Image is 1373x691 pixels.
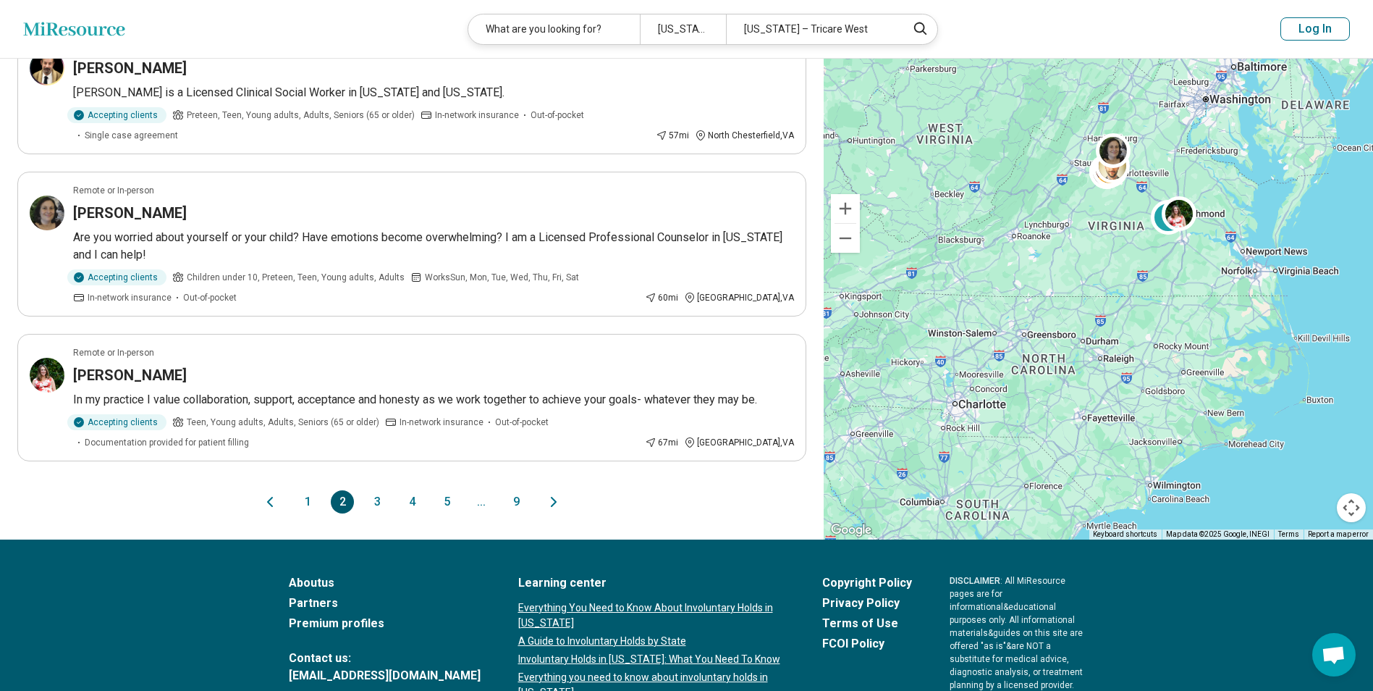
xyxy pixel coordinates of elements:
a: Copyright Policy [822,574,912,592]
span: ... [470,490,493,514]
span: Contact us: [289,650,481,667]
p: Remote or In-person [73,184,154,197]
h3: [PERSON_NAME] [73,203,187,223]
button: Log In [1280,17,1350,41]
h3: [PERSON_NAME] [73,58,187,78]
a: Premium profiles [289,615,481,632]
div: Accepting clients [67,414,166,430]
button: Zoom in [831,194,860,223]
a: Partners [289,595,481,612]
button: Map camera controls [1337,493,1366,522]
button: Zoom out [831,224,860,253]
div: 60 mi [645,291,678,304]
button: 1 [296,490,319,514]
span: Single case agreement [85,129,178,142]
a: Involuntary Holds in [US_STATE]: What You Need To Know [518,652,785,667]
div: [US_STATE] [640,14,726,44]
a: Open this area in Google Maps (opens a new window) [827,521,875,540]
div: 57 mi [656,129,689,142]
div: [GEOGRAPHIC_DATA] , VA [684,291,794,304]
button: 2 [331,490,354,514]
div: [US_STATE] – Tricare West [726,14,897,44]
a: Report a map error [1308,530,1369,538]
a: Terms (opens in new tab) [1278,530,1299,538]
h3: [PERSON_NAME] [73,365,187,385]
span: Out-of-pocket [183,291,237,304]
div: 2 [1150,200,1185,235]
a: Aboutus [289,574,481,592]
span: DISCLAIMER [950,576,1000,586]
img: Google [827,521,875,540]
button: 9 [504,490,528,514]
span: Documentation provided for patient filling [85,436,249,449]
div: What are you looking for? [468,14,640,44]
a: Everything You Need to Know About Involuntary Holds in [US_STATE] [518,600,785,631]
span: In-network insurance [400,416,483,429]
p: In my practice I value collaboration, support, acceptance and honesty as we work together to achi... [73,391,794,409]
span: In-network insurance [88,291,172,304]
button: Next page [545,490,562,514]
button: 5 [435,490,458,514]
button: Previous page [261,490,279,514]
a: [EMAIL_ADDRESS][DOMAIN_NAME] [289,667,481,684]
span: Teen, Young adults, Adults, Seniors (65 or older) [187,416,379,429]
div: 67 mi [645,436,678,449]
span: Children under 10, Preteen, Teen, Young adults, Adults [187,271,405,284]
p: Remote or In-person [73,346,154,359]
button: 4 [400,490,423,514]
a: Terms of Use [822,615,912,632]
a: Learning center [518,574,785,592]
button: Keyboard shortcuts [1093,529,1157,540]
div: Accepting clients [67,269,166,285]
span: Map data ©2025 Google, INEGI [1166,530,1270,538]
div: Open chat [1312,633,1356,677]
div: North Chesterfield , VA [695,129,794,142]
div: Accepting clients [67,107,166,123]
span: Works Sun, Mon, Tue, Wed, Thu, Fri, Sat [425,271,579,284]
span: In-network insurance [435,109,519,122]
p: [PERSON_NAME] is a Licensed Clinical Social Worker in [US_STATE] and [US_STATE]. [73,84,794,101]
span: Preteen, Teen, Young adults, Adults, Seniors (65 or older) [187,109,415,122]
span: Out-of-pocket [531,109,584,122]
a: A Guide to Involuntary Holds by State [518,634,785,649]
button: 3 [366,490,389,514]
span: Out-of-pocket [495,416,549,429]
p: Are you worried about yourself or your child? Have emotions become overwhelming? I am a Licensed ... [73,229,794,264]
div: [GEOGRAPHIC_DATA] , VA [684,436,794,449]
a: Privacy Policy [822,595,912,612]
a: FCOI Policy [822,635,912,653]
